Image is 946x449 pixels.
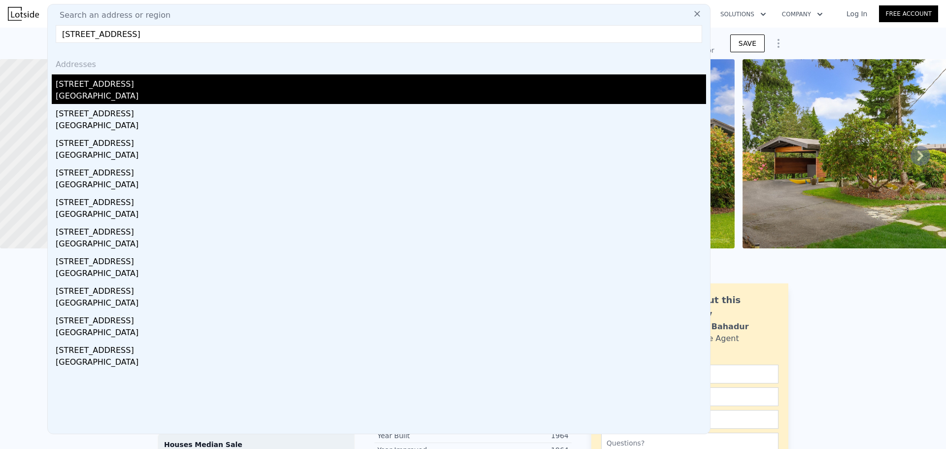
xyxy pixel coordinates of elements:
input: Enter an address, city, region, neighborhood or zip code [56,25,702,43]
div: Year Built [377,431,473,441]
div: [STREET_ADDRESS] [56,163,706,179]
div: [STREET_ADDRESS] [56,193,706,208]
div: [GEOGRAPHIC_DATA] [56,356,706,370]
div: [GEOGRAPHIC_DATA] [56,327,706,341]
span: Search an address or region [52,9,170,21]
a: Free Account [879,5,938,22]
div: [STREET_ADDRESS] [56,134,706,149]
div: [GEOGRAPHIC_DATA] [56,179,706,193]
div: [STREET_ADDRESS] [56,311,706,327]
button: SAVE [730,35,765,52]
button: Solutions [712,5,774,23]
div: Addresses [52,51,706,74]
div: [GEOGRAPHIC_DATA] [56,208,706,222]
div: [GEOGRAPHIC_DATA] [56,268,706,281]
div: [STREET_ADDRESS] [56,104,706,120]
div: Ask about this property [669,293,778,321]
div: [STREET_ADDRESS] [56,74,706,90]
div: [STREET_ADDRESS] [56,341,706,356]
button: Show Options [769,34,788,53]
img: Lotside [8,7,39,21]
div: [GEOGRAPHIC_DATA] [56,90,706,104]
div: [GEOGRAPHIC_DATA] [56,120,706,134]
div: Off Market, last sold for [634,45,714,55]
div: [STREET_ADDRESS] [56,252,706,268]
div: Siddhant Bahadur [669,321,749,333]
div: [STREET_ADDRESS] [56,222,706,238]
div: 1964 [473,431,569,441]
button: Company [774,5,831,23]
div: [GEOGRAPHIC_DATA] [56,297,706,311]
a: Log In [835,9,879,19]
div: [GEOGRAPHIC_DATA] [56,149,706,163]
div: [STREET_ADDRESS] [56,281,706,297]
div: [GEOGRAPHIC_DATA] [56,238,706,252]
